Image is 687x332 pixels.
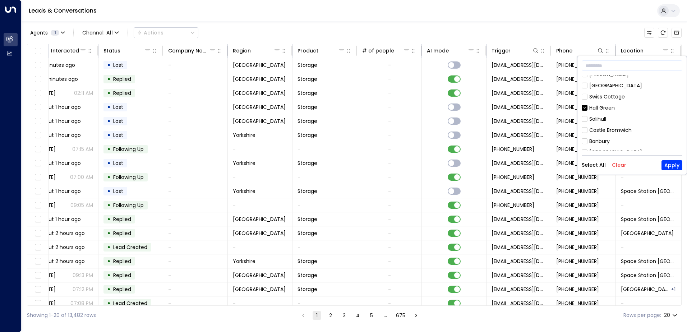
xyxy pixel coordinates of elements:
[644,28,654,38] button: Customize
[33,257,42,266] span: Toggle select row
[298,132,317,139] span: Storage
[388,61,391,69] div: -
[412,311,420,320] button: Go to next page
[113,244,147,251] span: Lead Created
[233,117,286,125] span: Birmingham
[233,286,286,293] span: London
[388,244,391,251] div: -
[163,100,228,114] td: -
[33,145,42,154] span: Toggle select row
[70,300,93,307] p: 07:08 PM
[79,28,122,38] span: Channel:
[671,286,676,293] div: Space Station Kilburn
[33,159,42,168] span: Toggle select row
[388,230,391,237] div: -
[556,117,599,125] span: +441211111111
[233,132,255,139] span: Yorkshire
[388,174,391,181] div: -
[612,162,626,168] button: Clear
[616,198,681,212] td: -
[298,272,317,279] span: Storage
[556,230,599,237] span: +447887944318
[163,282,228,296] td: -
[39,244,85,251] span: about 2 hours ago
[163,142,228,156] td: -
[107,269,111,281] div: •
[589,115,606,123] div: Solihull
[107,129,111,141] div: •
[362,46,394,55] div: # of people
[388,202,391,209] div: -
[168,46,216,55] div: Company Name
[381,311,389,320] div: …
[233,46,251,55] div: Region
[163,128,228,142] td: -
[556,188,599,195] span: +447713163004
[233,89,286,97] span: Surrey
[621,286,670,293] span: Space Station St Johns Wood
[39,230,85,237] span: about 2 hours ago
[107,283,111,295] div: •
[427,46,449,55] div: AI mode
[298,61,317,69] span: Storage
[556,258,599,265] span: +447946219404
[29,6,97,15] a: Leads & Conversations
[168,46,209,55] div: Company Name
[107,59,111,71] div: •
[388,103,391,111] div: -
[388,132,391,139] div: -
[228,142,292,156] td: -
[492,103,546,111] span: leads@space-station.co.uk
[298,89,317,97] span: Storage
[298,216,317,223] span: Storage
[113,216,131,223] span: Replied
[298,160,317,167] span: Storage
[492,61,546,69] span: leads@space-station.co.uk
[163,254,228,268] td: -
[233,258,255,265] span: Yorkshire
[134,27,198,38] div: Button group with a nested menu
[388,300,391,307] div: -
[107,87,111,99] div: •
[33,61,42,70] span: Toggle select row
[74,89,93,97] p: 02:11 AM
[661,160,682,170] button: Apply
[163,184,228,198] td: -
[589,126,632,134] div: Castle Bromwich
[395,311,407,320] button: Go to page 675
[589,82,642,89] div: [GEOGRAPHIC_DATA]
[39,258,85,265] span: about 2 hours ago
[582,138,682,145] div: Banbury
[388,75,391,83] div: -
[589,138,610,145] div: Banbury
[113,300,147,307] span: Lead Created
[556,75,599,83] span: +447384144322
[27,312,96,319] div: Showing 1-20 of 13,482 rows
[113,188,123,195] span: Lost
[33,285,42,294] span: Toggle select row
[113,89,131,97] span: Replied
[621,216,676,223] span: Space Station Garretts Green
[388,160,391,167] div: -
[582,126,682,134] div: Castle Bromwich
[292,198,357,212] td: -
[556,174,599,181] span: +447565410581
[33,187,42,196] span: Toggle select row
[51,30,59,36] span: 1
[621,46,669,55] div: Location
[388,188,391,195] div: -
[163,170,228,184] td: -
[492,146,534,153] span: +447886603486
[621,188,676,195] span: Space Station Doncaster
[113,174,144,181] span: Following Up
[621,46,644,55] div: Location
[492,89,546,97] span: leads@space-station.co.uk
[492,160,546,167] span: leads@space-station.co.uk
[233,103,286,111] span: Birmingham
[298,230,317,237] span: Storage
[113,75,131,83] span: Replied
[233,272,286,279] span: London
[556,146,599,153] span: +447886603486
[298,258,317,265] span: Storage
[39,132,81,139] span: about 1 hour ago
